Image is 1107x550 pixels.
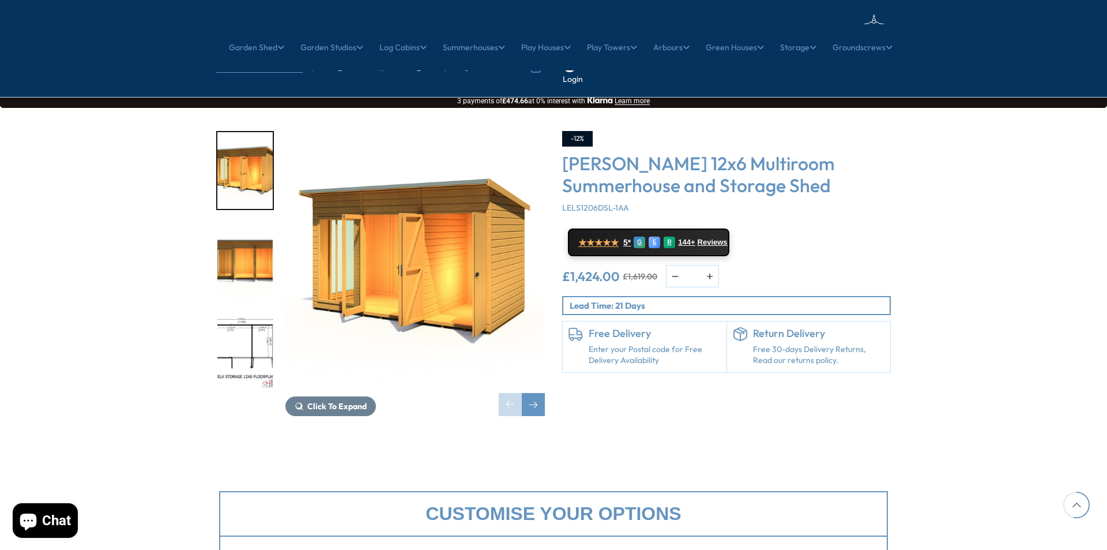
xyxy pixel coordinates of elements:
[285,131,545,416] div: 1 / 8
[379,33,427,62] a: Log Cabins
[522,393,545,416] div: Next slide
[216,312,274,391] div: 3 / 8
[562,203,629,213] span: LELS1206DSL-1AA
[623,272,657,280] del: £1,619.00
[562,270,620,283] ins: £1,424.00
[460,63,518,71] a: 01406307230
[706,33,764,62] a: Green Houses
[589,327,721,340] h6: Free Delivery
[664,237,675,248] div: R
[589,344,721,366] a: Enter your Postal code for Free Delivery Availability
[698,238,728,247] span: Reviews
[587,33,637,62] a: Play Towers
[499,393,522,416] div: Previous slide
[217,132,273,209] img: Lela12x6STORAGE-030OPEN_d49c742e-30ac-4e93-a4fc-dc73fd2819e7_200x200.jpg
[810,12,891,49] img: logo
[217,313,273,390] img: LelaStorage12x6FLOORPLAN_feddc696-682d-4025-b91e-c10a0ea8f685_200x200.jpg
[285,131,545,391] img: Shire Lela 12x6 Multiroom Summerhouse and Storage Shed - Best Shed
[217,223,273,300] img: Lela12x6STORAGE000OPEN_c16d1175-07fb-44d8-bb3c-e3359f74600d_200x200.jpg
[753,327,885,340] h6: Return Delivery
[285,396,376,416] button: Click To Expand
[521,33,571,62] a: Play Houses
[649,237,660,248] div: E
[9,503,81,541] inbox-online-store-chat: Shopify online store chat
[570,300,890,312] p: Lead Time: 21 Days
[307,401,367,411] span: Click To Expand
[833,33,893,62] a: Groundscrews
[753,344,885,366] p: Free 30-days Delivery Returns, Read our returns policy.
[562,131,593,147] div: -12%
[562,152,891,197] h3: [PERSON_NAME] 12x6 Multiroom Summerhouse and Storage Shed
[219,491,888,537] div: Customise your options
[443,33,505,62] a: Summerhouses
[634,237,645,248] div: G
[303,63,447,71] a: [EMAIL_ADDRESS][DOMAIN_NAME]
[229,33,284,62] a: Garden Shed
[578,237,619,248] span: ★★★★★
[568,229,729,256] a: ★★★★★ 5* G E R 144+ Reviews
[653,33,690,62] a: Arbours
[216,131,274,210] div: 1 / 8
[300,33,363,62] a: Garden Studios
[780,33,816,62] a: Storage
[678,238,695,247] span: 144+
[216,222,274,301] div: 2 / 8
[563,74,583,85] a: Login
